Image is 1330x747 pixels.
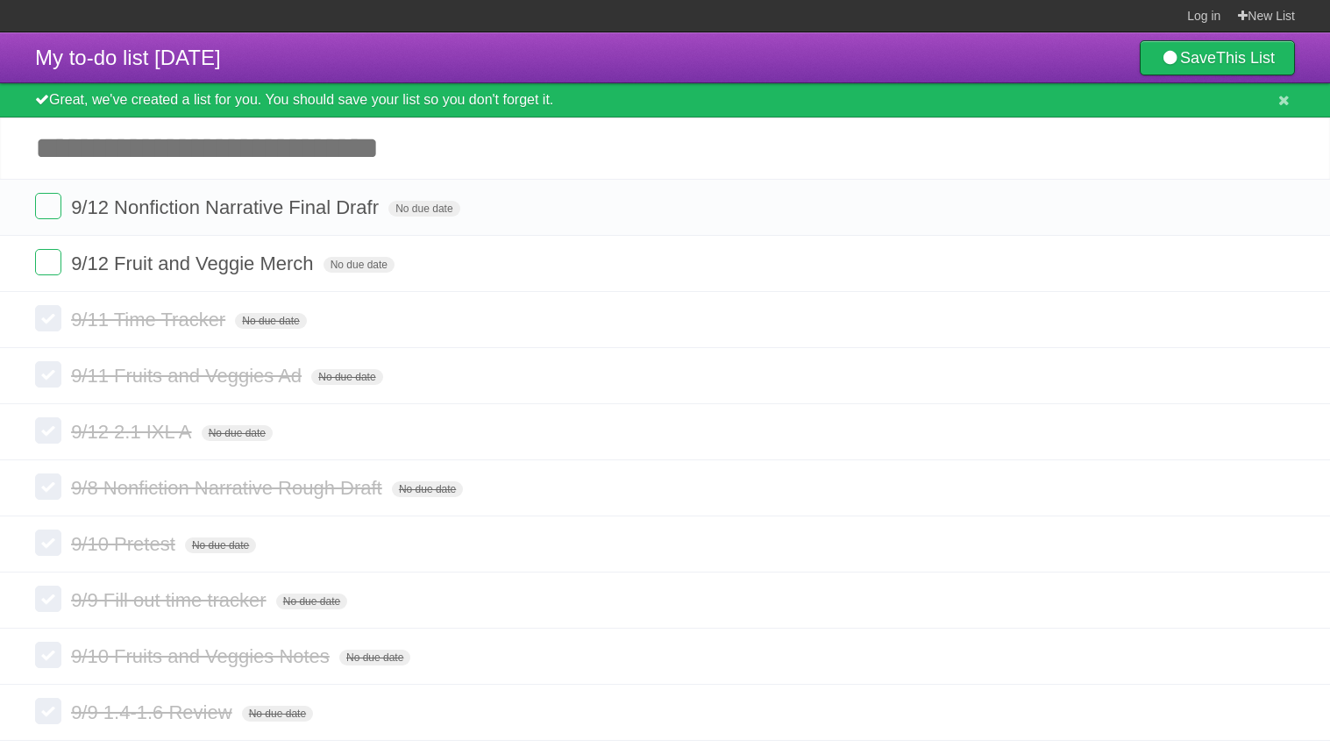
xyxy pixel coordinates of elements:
[71,365,306,387] span: 9/11 Fruits and Veggies Ad
[311,369,382,385] span: No due date
[71,533,180,555] span: 9/10 Pretest
[35,530,61,556] label: Done
[35,642,61,668] label: Done
[35,249,61,275] label: Done
[71,589,271,611] span: 9/9 Fill out time tracker
[35,361,61,388] label: Done
[235,313,306,329] span: No due date
[35,46,221,69] span: My to-do list [DATE]
[71,421,196,443] span: 9/12 2.1 IXL A
[71,477,387,499] span: 9/8 Nonfiction Narrative Rough Draft
[71,645,334,667] span: 9/10 Fruits and Veggies Notes
[185,537,256,553] span: No due date
[1216,49,1275,67] b: This List
[324,257,395,273] span: No due date
[202,425,273,441] span: No due date
[242,706,313,722] span: No due date
[71,253,317,274] span: 9/12 Fruit and Veggie Merch
[35,473,61,500] label: Done
[35,586,61,612] label: Done
[1140,40,1295,75] a: SaveThis List
[35,193,61,219] label: Done
[276,594,347,609] span: No due date
[392,481,463,497] span: No due date
[35,305,61,331] label: Done
[71,701,236,723] span: 9/9 1.4-1.6 Review
[35,698,61,724] label: Done
[388,201,459,217] span: No due date
[71,309,230,331] span: 9/11 Time Tracker
[71,196,383,218] span: 9/12 Nonfiction Narrative Final Drafr
[35,417,61,444] label: Done
[339,650,410,665] span: No due date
